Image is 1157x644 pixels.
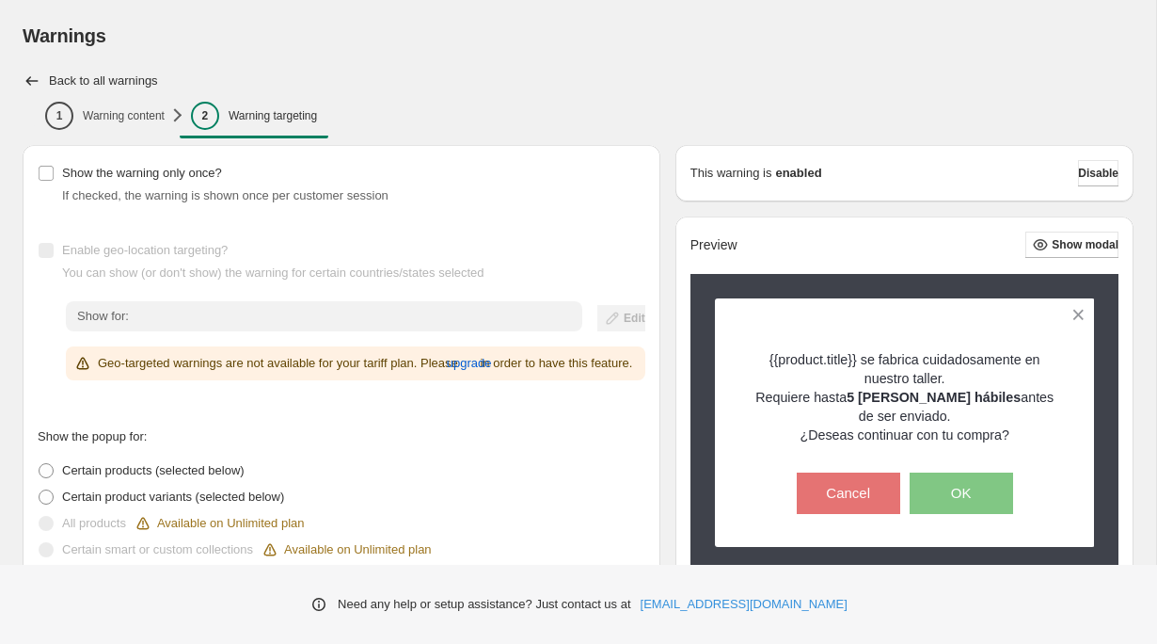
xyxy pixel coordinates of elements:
span: You can show (or don't show) the warning for certain countries/states selected [62,266,484,280]
span: Show the popup for: [38,429,147,443]
button: Cancel [797,473,900,514]
div: 1 [45,102,73,130]
button: Show modal [1025,232,1118,258]
p: Geo-targeted warnings are not available for your tariff plan. Please in order to have this feature. [98,354,632,373]
span: Show modal [1052,237,1118,252]
button: Disable [1078,160,1118,186]
p: Certain smart or custom collections [62,540,253,559]
p: Warning targeting [229,108,317,123]
span: Disable [1078,166,1118,181]
div: Available on Unlimited plan [261,540,432,559]
button: OK [910,473,1013,514]
h2: Back to all warnings [49,73,158,89]
a: upgrade [447,348,492,378]
p: Warning content [83,108,165,123]
p: This warning is [690,164,772,183]
p: ¿Deseas continuar con tu compra? [748,426,1062,444]
span: Certain products (selected below) [62,463,245,477]
span: Warnings [23,25,106,46]
span: Show for: [77,309,129,323]
div: Available on Unlimited plan [134,514,305,533]
p: Requiere hasta antes de ser enviado. [748,388,1062,426]
p: All products [62,514,126,533]
span: Enable geo-location targeting? [62,243,228,257]
span: Certain product variants (selected below) [62,490,284,504]
a: [EMAIL_ADDRESS][DOMAIN_NAME] [641,595,848,614]
span: Show the warning only once? [62,166,222,180]
h2: Preview [690,237,737,253]
p: {{product.title}} se fabrica cuidadosamente en nuestro taller. [748,350,1062,388]
strong: 5 [PERSON_NAME] hábiles [847,390,1021,405]
span: If checked, the warning is shown once per customer session [62,188,388,202]
span: upgrade [447,354,492,373]
strong: enabled [775,164,821,183]
div: 2 [191,102,219,130]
